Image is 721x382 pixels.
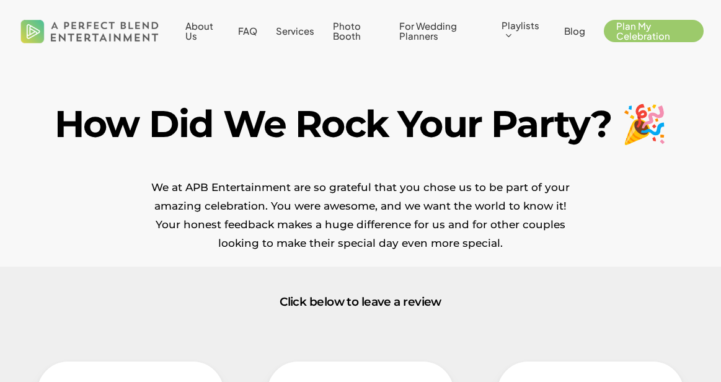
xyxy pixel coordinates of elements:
span: Plan My Celebration [616,20,670,42]
a: Playlists [502,20,546,42]
img: A Perfect Blend Entertainment [17,9,162,53]
h2: How Did We Rock Your Party? 🎉 [37,105,684,143]
span: Playlists [502,19,539,31]
a: For Wedding Planners [399,21,483,41]
h3: Click below to leave a review [37,292,684,312]
a: FAQ [238,26,257,36]
a: Blog [564,26,585,36]
a: Plan My Celebration [604,21,704,41]
span: About Us [185,20,213,42]
a: Photo Booth [333,21,381,41]
a: Services [276,26,314,36]
span: Blog [564,25,585,37]
span: For Wedding Planners [399,20,457,42]
p: We at APB Entertainment are so grateful that you chose us to be part of your amazing celebration.... [150,178,571,252]
a: About Us [185,21,219,41]
span: FAQ [238,25,257,37]
span: Services [276,25,314,37]
span: Photo Booth [333,20,361,42]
